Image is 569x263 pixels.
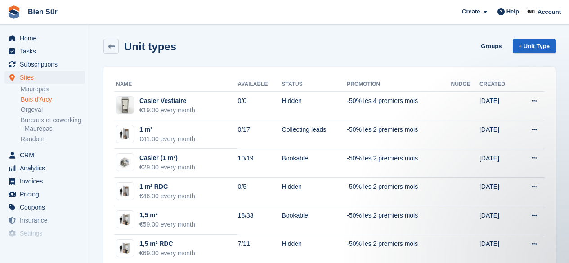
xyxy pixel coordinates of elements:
[527,7,536,16] img: Asmaa Habri
[282,178,347,206] td: Hidden
[479,77,517,92] th: Created
[479,120,517,149] td: [DATE]
[21,95,85,104] a: Bois d'Arcy
[20,240,74,253] span: Capital
[20,162,74,174] span: Analytics
[238,77,282,92] th: Available
[451,77,479,92] th: Nudge
[116,213,134,226] img: 15-sqft-unit.jpg
[282,206,347,235] td: Bookable
[24,4,61,19] a: Bien Sûr
[20,175,74,187] span: Invoices
[20,32,74,45] span: Home
[20,214,74,227] span: Insurance
[282,92,347,120] td: Hidden
[479,178,517,206] td: [DATE]
[139,96,195,106] div: Casier Vestiaire
[282,77,347,92] th: Status
[21,106,85,114] a: Orgeval
[4,175,85,187] a: menu
[282,149,347,178] td: Bookable
[21,85,85,94] a: Maurepas
[21,135,85,143] a: Random
[7,5,21,19] img: stora-icon-8386f47178a22dfd0bd8f6a31ec36ba5ce8667c1dd55bd0f319d3a0aa187defe.svg
[479,92,517,120] td: [DATE]
[114,77,238,92] th: Name
[347,178,451,206] td: -50% les 2 premiers mois
[513,39,556,53] a: + Unit Type
[139,220,195,229] div: €59.00 every month
[238,178,282,206] td: 0/5
[347,92,451,120] td: -50% les 4 premiers mois
[20,45,74,58] span: Tasks
[282,120,347,149] td: Collecting leads
[4,214,85,227] a: menu
[20,201,74,214] span: Coupons
[347,149,451,178] td: -50% les 2 premiers mois
[139,163,195,172] div: €29.00 every month
[20,227,74,240] span: Settings
[479,206,517,235] td: [DATE]
[139,134,195,144] div: €41.00 every month
[538,8,561,17] span: Account
[347,206,451,235] td: -50% les 2 premiers mois
[116,242,134,255] img: box-1,5m2.jpg
[20,58,74,71] span: Subscriptions
[347,120,451,149] td: -50% les 2 premiers mois
[139,210,195,220] div: 1,5 m²
[116,127,134,140] img: 10-sqft-unit.jpg
[20,188,74,201] span: Pricing
[4,71,85,84] a: menu
[139,153,195,163] div: Casier (1 m³)
[20,71,74,84] span: Sites
[21,116,85,133] a: Bureaux et coworking - Maurepas
[462,7,480,16] span: Create
[4,58,85,71] a: menu
[4,45,85,58] a: menu
[4,240,85,253] a: menu
[4,201,85,214] a: menu
[139,249,195,258] div: €69.00 every month
[139,239,195,249] div: 1,5 m² RDC
[116,154,134,171] img: locker%201m3.jpg
[506,7,519,16] span: Help
[4,162,85,174] a: menu
[139,192,195,201] div: €46.00 every month
[116,97,134,114] img: locker%20petit%20casier.png
[347,77,451,92] th: Promotion
[4,32,85,45] a: menu
[477,39,505,53] a: Groups
[139,182,195,192] div: 1 m² RDC
[4,188,85,201] a: menu
[116,185,134,198] img: box-1m2.jpg
[238,149,282,178] td: 10/19
[238,206,282,235] td: 18/33
[139,125,195,134] div: 1 m²
[4,149,85,161] a: menu
[238,120,282,149] td: 0/17
[124,40,176,53] h2: Unit types
[139,106,195,115] div: €19.00 every month
[479,149,517,178] td: [DATE]
[20,149,74,161] span: CRM
[4,227,85,240] a: menu
[238,92,282,120] td: 0/0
